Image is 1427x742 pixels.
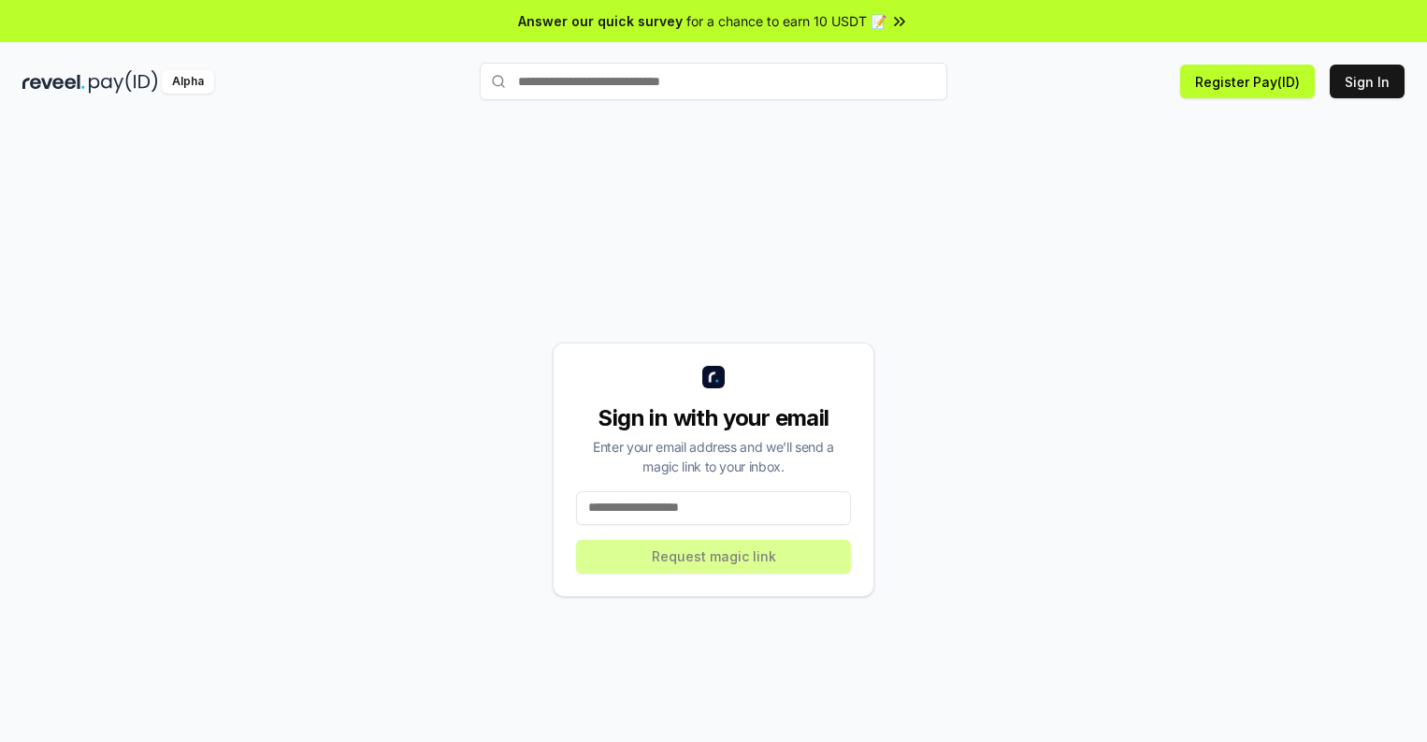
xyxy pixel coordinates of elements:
div: Sign in with your email [576,403,851,433]
span: for a chance to earn 10 USDT 📝 [686,11,886,31]
img: reveel_dark [22,70,85,94]
button: Register Pay(ID) [1180,65,1315,98]
span: Answer our quick survey [518,11,683,31]
div: Enter your email address and we’ll send a magic link to your inbox. [576,437,851,476]
img: pay_id [89,70,158,94]
img: logo_small [702,366,725,388]
div: Alpha [162,70,214,94]
button: Sign In [1330,65,1405,98]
